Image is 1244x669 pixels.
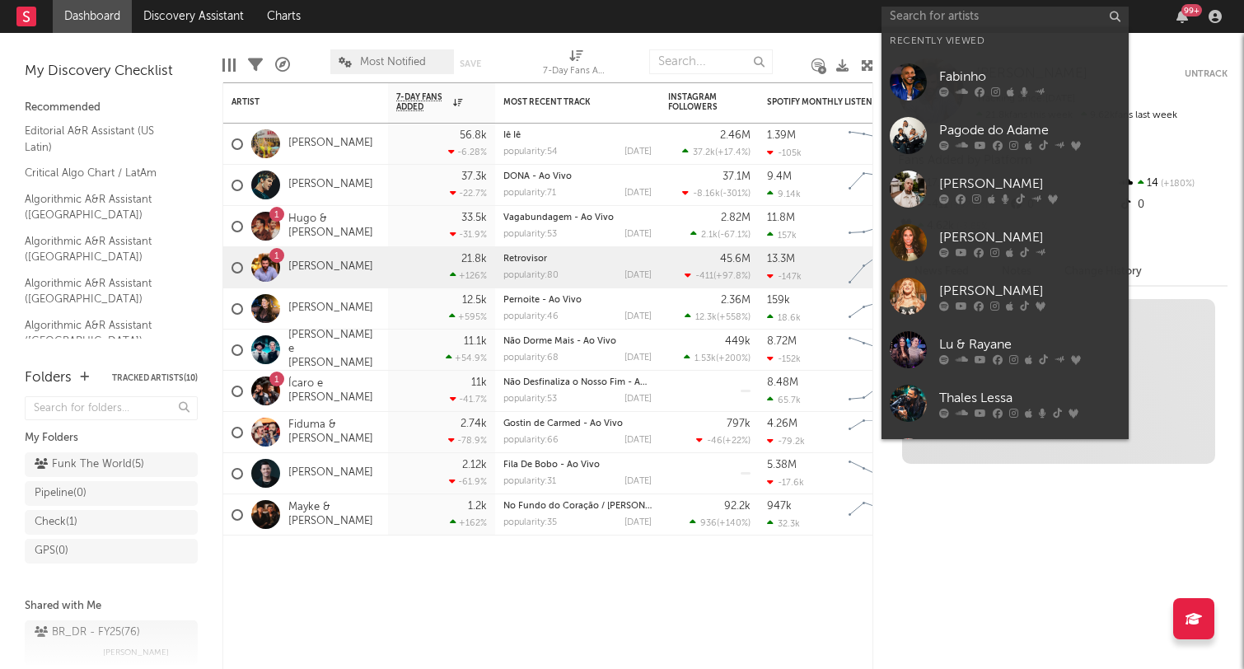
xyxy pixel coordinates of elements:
[503,436,559,445] div: popularity: 66
[841,453,915,494] svg: Chart title
[767,130,796,141] div: 1.39M
[448,435,487,446] div: -78.9 %
[882,162,1129,216] a: [PERSON_NAME]
[503,518,557,527] div: popularity: 35
[694,354,716,363] span: 1.53k
[288,466,373,480] a: [PERSON_NAME]
[503,461,652,470] div: Fila De Bobo - Ao Vivo
[767,377,798,388] div: 8.48M
[503,477,556,486] div: popularity: 31
[25,452,198,477] a: Funk The World(5)
[719,313,748,322] span: +558 %
[882,430,1129,484] a: Israel & Rodolffo
[462,460,487,470] div: 2.12k
[624,271,652,280] div: [DATE]
[685,311,751,322] div: ( )
[767,147,802,158] div: -105k
[1118,173,1228,194] div: 14
[767,477,804,488] div: -17.6k
[1176,10,1188,23] button: 99+
[724,501,751,512] div: 92.2k
[35,623,140,643] div: BR_DR - FY25 ( 76 )
[461,213,487,223] div: 33.5k
[461,419,487,429] div: 2.74k
[767,460,797,470] div: 5.38M
[460,59,481,68] button: Save
[288,329,380,371] a: [PERSON_NAME] e [PERSON_NAME]
[25,232,181,266] a: Algorithmic A&R Assistant ([GEOGRAPHIC_DATA])
[25,122,181,156] a: Editorial A&R Assistant (US Latin)
[396,92,449,112] span: 7-Day Fans Added
[624,189,652,198] div: [DATE]
[721,213,751,223] div: 2.82M
[468,501,487,512] div: 1.2k
[767,419,797,429] div: 4.26M
[716,272,748,281] span: +97.8 %
[767,189,801,199] div: 9.14k
[939,228,1120,248] div: [PERSON_NAME]
[624,353,652,363] div: [DATE]
[693,189,720,199] span: -8.16k
[25,396,198,420] input: Search for folders...
[503,378,652,387] div: Não Desfinaliza o Nosso Fim - Ao Vivo
[725,336,751,347] div: 449k
[767,254,795,264] div: 13.3M
[720,254,751,264] div: 45.6M
[503,378,667,387] a: Não Desfinaliza o Nosso Fim - Ao Vivo
[25,274,181,308] a: Algorithmic A&R Assistant ([GEOGRAPHIC_DATA])
[25,539,198,564] a: GPS(0)
[668,92,726,112] div: Instagram Followers
[288,377,380,405] a: Ícaro e [PERSON_NAME]
[841,371,915,412] svg: Chart title
[624,436,652,445] div: [DATE]
[503,395,557,404] div: popularity: 53
[275,41,290,89] div: A&R Pipeline
[503,230,557,239] div: popularity: 53
[882,109,1129,162] a: Pagode do Adame
[841,288,915,330] svg: Chart title
[450,270,487,281] div: +126 %
[721,295,751,306] div: 2.36M
[25,428,198,448] div: My Folders
[684,353,751,363] div: ( )
[882,269,1129,323] a: [PERSON_NAME]
[690,229,751,240] div: ( )
[25,620,198,665] a: BR_DR - FY25(76)[PERSON_NAME]
[882,377,1129,430] a: Thales Lessa
[890,31,1120,51] div: Recently Viewed
[767,501,792,512] div: 947k
[841,412,915,453] svg: Chart title
[624,477,652,486] div: [DATE]
[464,336,487,347] div: 11.1k
[695,313,717,322] span: 12.3k
[1185,66,1228,82] button: Untrack
[767,518,800,529] div: 32.3k
[446,353,487,363] div: +54.9 %
[695,272,713,281] span: -411
[35,541,68,561] div: GPS ( 0 )
[503,296,582,305] a: Pernoite - Ao Vivo
[624,395,652,404] div: [DATE]
[767,395,801,405] div: 65.7k
[503,312,559,321] div: popularity: 46
[685,270,751,281] div: ( )
[35,512,77,532] div: Check ( 1 )
[503,147,558,157] div: popularity: 54
[767,97,891,107] div: Spotify Monthly Listeners
[503,255,547,264] a: Retrovisor
[503,131,521,140] a: Iê Iê
[767,271,802,282] div: -147k
[25,190,181,224] a: Algorithmic A&R Assistant ([GEOGRAPHIC_DATA])
[696,435,751,446] div: ( )
[690,517,751,528] div: ( )
[460,130,487,141] div: 56.8k
[503,131,652,140] div: Iê Iê
[503,502,679,511] a: No Fundo do Coração / [PERSON_NAME]
[882,216,1129,269] a: [PERSON_NAME]
[25,164,181,182] a: Critical Algo Chart / LatAm
[288,302,373,316] a: [PERSON_NAME]
[624,312,652,321] div: [DATE]
[25,98,198,118] div: Recommended
[503,419,623,428] a: Gostin de Carmed - Ao Vivo
[882,7,1129,27] input: Search for artists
